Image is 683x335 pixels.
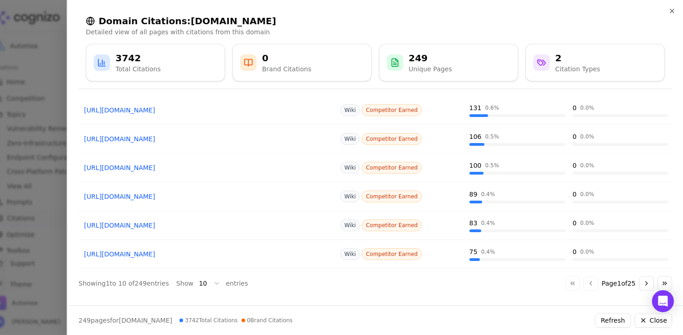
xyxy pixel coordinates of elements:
div: 83 [469,218,478,228]
div: 0.0 % [580,104,594,112]
a: [URL][DOMAIN_NAME] [84,134,331,144]
div: 0 [573,132,577,141]
span: Competitor Earned [362,133,422,145]
div: 0.0 % [580,162,594,169]
div: 0.4 % [481,219,495,227]
div: 0.0 % [580,133,594,140]
span: Competitor Earned [362,162,422,174]
span: Competitor Earned [362,191,422,202]
span: 249 [79,317,91,324]
a: [URL][DOMAIN_NAME] [84,192,331,201]
div: 0 [573,190,577,199]
p: page s for [79,316,172,325]
div: 106 [469,132,482,141]
span: Wiki [340,219,360,231]
a: [URL][DOMAIN_NAME] [84,106,331,115]
span: Wiki [340,133,360,145]
span: entries [226,279,248,288]
span: Wiki [340,104,360,116]
div: Unique Pages [409,64,452,74]
p: Detailed view of all pages with citations from this domain [86,27,665,37]
a: [URL][DOMAIN_NAME] [84,221,331,230]
a: [URL][DOMAIN_NAME] [84,250,331,259]
span: Show [176,279,194,288]
div: 89 [469,190,478,199]
button: Refresh [595,313,631,328]
div: 249 [409,52,452,64]
h2: Domain Citations: [DOMAIN_NAME] [86,15,665,27]
span: Competitor Earned [362,248,422,260]
div: 0.6 % [485,104,499,112]
div: Citation Types [555,64,600,74]
div: 2 [555,52,600,64]
div: Total Citations [116,64,161,74]
span: Wiki [340,191,360,202]
div: 0 [573,218,577,228]
button: Close [635,313,672,328]
span: Wiki [340,248,360,260]
span: 0 Brand Citations [242,317,293,324]
a: [URL][DOMAIN_NAME] [84,163,331,172]
span: Page 1 of 25 [602,279,636,288]
div: Brand Citations [262,64,311,74]
span: Competitor Earned [362,104,422,116]
div: 0 [573,161,577,170]
div: Showing 1 to 10 of 249 entries [79,279,169,288]
span: Competitor Earned [362,219,422,231]
div: 0 [262,52,311,64]
div: 0.0 % [580,248,594,255]
div: 0.0 % [580,191,594,198]
span: 3742 Total Citations [179,317,237,324]
div: 0.0 % [580,219,594,227]
div: 3742 [116,52,161,64]
div: 0 [573,247,577,256]
div: 0 [573,103,577,112]
div: 100 [469,161,482,170]
div: 75 [469,247,478,256]
div: 0.4 % [481,191,495,198]
div: 0.4 % [481,248,495,255]
span: [DOMAIN_NAME] [119,317,172,324]
div: 131 [469,103,482,112]
div: 0.5 % [485,162,499,169]
span: Wiki [340,162,360,174]
div: 0.5 % [485,133,499,140]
